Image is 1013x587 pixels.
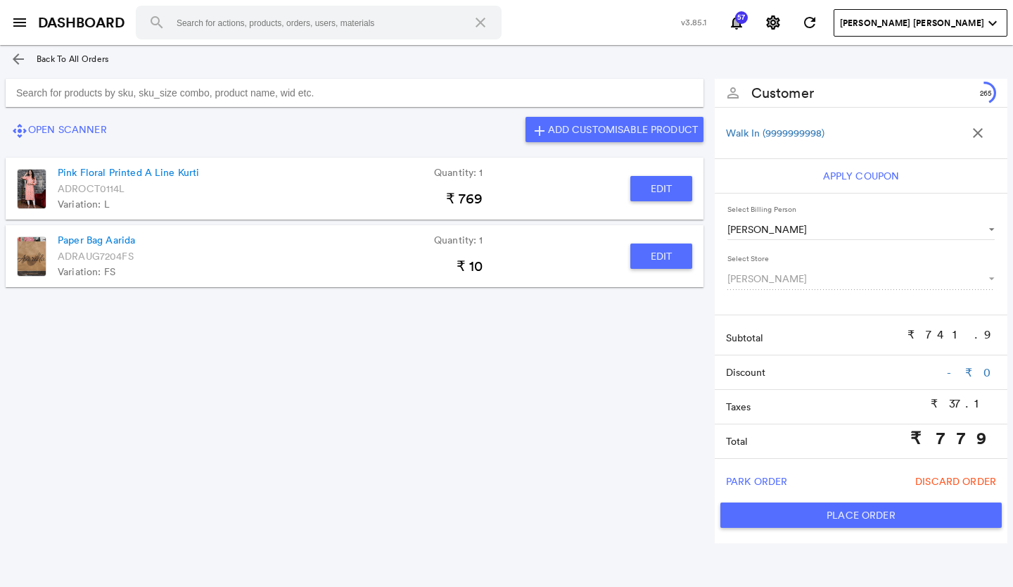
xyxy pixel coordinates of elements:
[630,176,692,201] button: Edit
[434,232,483,248] span: Quantity: 1
[457,258,483,274] span: ₹ 10
[947,365,996,379] a: - ₹ 0
[11,122,28,139] md-icon: control_camera
[630,244,692,269] button: Edit
[11,14,28,31] md-icon: menu
[964,119,992,147] button: close
[720,469,793,494] button: Park Order
[726,434,910,448] p: Total
[4,45,32,73] a: arrow_back
[58,196,110,212] span: Variation: L
[801,14,818,31] md-icon: refresh
[727,222,976,236] span: [PERSON_NAME]
[840,17,984,30] span: [PERSON_NAME] [PERSON_NAME]
[727,272,976,286] span: [PERSON_NAME]
[728,14,745,31] md-icon: notifications
[720,503,1002,528] button: Place Order
[726,331,907,345] p: Subtotal
[37,53,108,65] span: Back To All Orders
[969,125,986,141] md-icon: close
[58,181,125,196] span: ADROCT0114L
[10,51,27,68] md-icon: arrow_back
[726,469,787,494] span: Park Order
[681,16,707,28] span: v3.85.1
[6,8,34,37] button: open sidebar
[17,236,46,277] img: Paper Bag Aarida
[910,469,1002,494] button: Discard Order
[765,14,782,31] md-icon: settings
[6,79,703,107] input: Search for products by sku, sku_size combo, product name, wid etc.
[472,14,489,31] md-icon: close
[58,165,199,180] a: Pink Floral Printed A Line Kurti
[446,191,483,206] span: ₹ 769
[726,400,931,414] p: Taxes
[6,117,113,142] button: control_cameraOpen Scanner
[726,365,947,379] p: Discount
[17,169,46,209] img: Pink Floral Printed A Line Kurti
[727,268,995,289] md-select: Select Store
[759,8,787,37] button: Settings
[58,232,135,248] a: Paper Bag Aarida
[980,89,992,99] span: 265
[58,264,115,279] span: Variation: FS
[751,83,814,103] span: Customer
[464,6,497,39] button: Clear
[722,8,751,37] button: Notifications
[910,426,996,450] p: ₹ 779
[136,6,502,39] input: Search for actions, products, orders, users, materials
[796,8,824,37] button: Refresh State
[907,327,996,343] p: ₹ 741.9
[531,122,548,139] md-icon: add
[715,159,1007,193] div: Select a customer before checking for coupons
[947,358,996,386] button: - ₹ 0
[834,9,1007,37] button: User
[817,163,905,189] button: Apply Coupon
[38,13,125,33] a: DASHBOARD
[140,6,174,39] button: Search
[58,248,134,264] span: ADRAUG7204FS
[727,219,995,240] md-select: Select Billing Person
[719,79,747,107] button: person_outline
[734,14,748,21] span: 57
[984,15,1001,32] md-icon: expand_more
[434,165,483,180] span: Quantity: 1
[148,14,165,31] md-icon: search
[525,117,703,142] button: addAdd Customisable Product
[726,126,824,140] a: Walk In (9999999998)
[931,396,996,412] p: ₹ 37.1
[725,84,741,101] md-icon: person_outline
